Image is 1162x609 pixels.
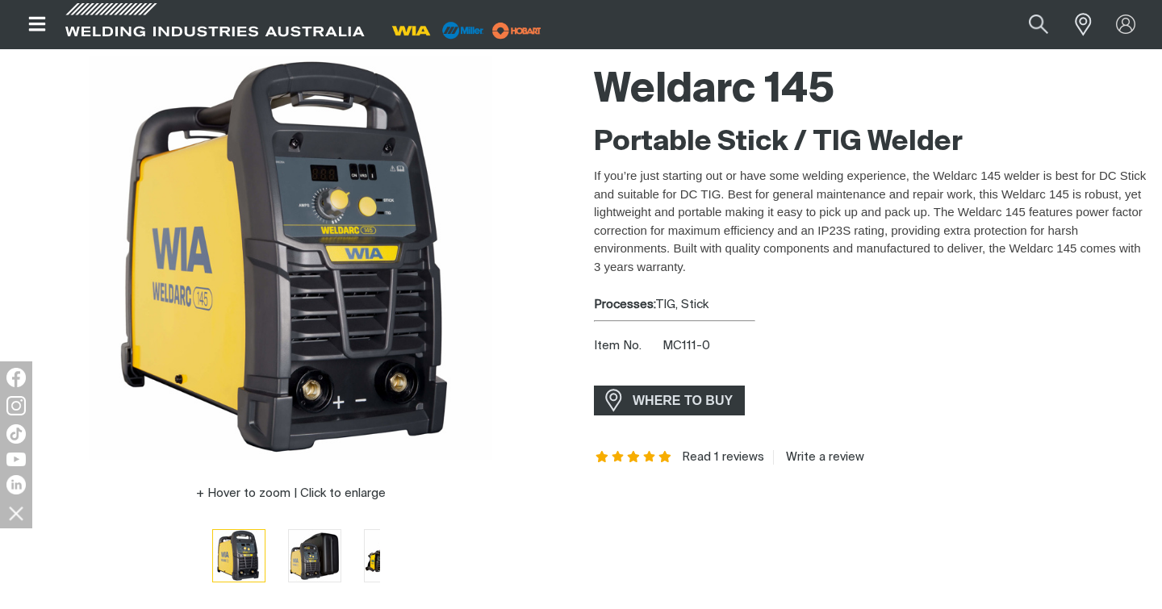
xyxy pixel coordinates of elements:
[594,337,659,356] span: Item No.
[288,529,341,582] button: Go to slide 2
[365,530,416,582] img: Weldarc 145
[186,484,395,503] button: Hover to zoom | Click to enlarge
[289,530,341,582] img: Weldarc 145
[89,56,492,460] img: Weldarc 145
[213,530,265,582] img: Weldarc 145
[487,19,546,43] img: miller
[663,340,710,352] span: MC111-0
[6,368,26,387] img: Facebook
[622,388,743,414] span: WHERE TO BUY
[212,529,265,582] button: Go to slide 1
[991,6,1066,43] input: Product name or item number...
[594,296,1149,315] div: TIG, Stick
[594,452,673,463] span: Rating: 5
[1011,6,1066,43] button: Search products
[594,386,745,415] a: WHERE TO BUY
[2,499,30,527] img: hide socials
[594,125,1149,161] h2: Portable Stick / TIG Welder
[6,475,26,494] img: LinkedIn
[6,396,26,415] img: Instagram
[594,167,1149,276] p: If you’re just starting out or have some welding experience, the Weldarc 145 welder is best for D...
[773,450,864,465] a: Write a review
[594,65,1149,117] h1: Weldarc 145
[682,450,764,465] a: Read 1 reviews
[6,453,26,466] img: YouTube
[6,424,26,444] img: TikTok
[594,298,656,311] strong: Processes:
[364,529,417,582] button: Go to slide 3
[487,24,546,36] a: miller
